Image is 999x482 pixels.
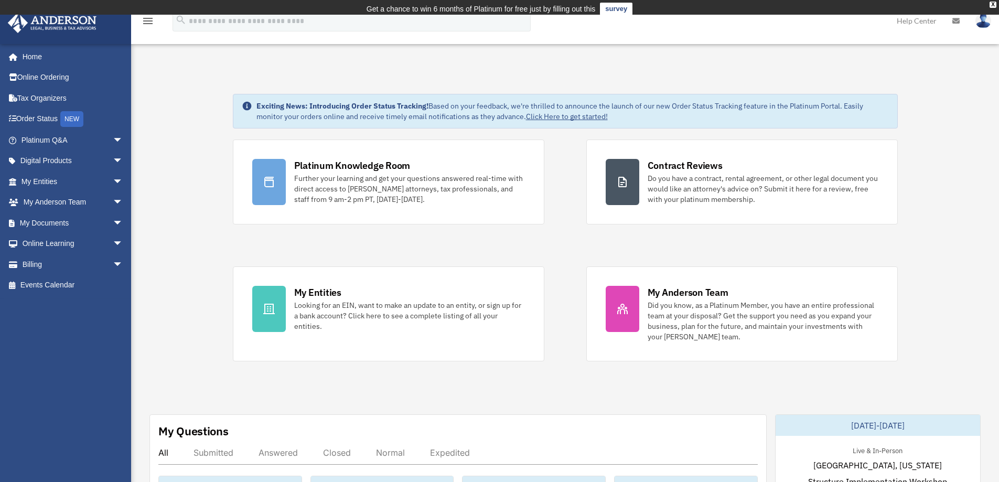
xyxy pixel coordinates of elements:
div: Normal [376,447,405,458]
div: Closed [323,447,351,458]
div: My Anderson Team [648,286,728,299]
div: Contract Reviews [648,159,723,172]
a: Tax Organizers [7,88,139,109]
span: arrow_drop_down [113,171,134,192]
a: My Documentsarrow_drop_down [7,212,139,233]
i: search [175,14,187,26]
span: arrow_drop_down [113,212,134,234]
a: My Anderson Team Did you know, as a Platinum Member, you have an entire professional team at your... [586,266,898,361]
a: Platinum Knowledge Room Further your learning and get your questions answered real-time with dire... [233,140,544,224]
div: Answered [259,447,298,458]
a: Contract Reviews Do you have a contract, rental agreement, or other legal document you would like... [586,140,898,224]
div: NEW [60,111,83,127]
div: Expedited [430,447,470,458]
i: menu [142,15,154,27]
a: Home [7,46,134,67]
a: Click Here to get started! [526,112,608,121]
div: Platinum Knowledge Room [294,159,411,172]
a: Order StatusNEW [7,109,139,130]
span: arrow_drop_down [113,151,134,172]
div: My Questions [158,423,229,439]
a: Events Calendar [7,275,139,296]
div: Do you have a contract, rental agreement, or other legal document you would like an attorney's ad... [648,173,878,205]
span: arrow_drop_down [113,192,134,213]
div: Did you know, as a Platinum Member, you have an entire professional team at your disposal? Get th... [648,300,878,342]
span: arrow_drop_down [113,130,134,151]
span: arrow_drop_down [113,233,134,255]
div: Submitted [194,447,233,458]
div: All [158,447,168,458]
a: My Entities Looking for an EIN, want to make an update to an entity, or sign up for a bank accoun... [233,266,544,361]
strong: Exciting News: Introducing Order Status Tracking! [256,101,428,111]
div: [DATE]-[DATE] [776,415,980,436]
a: My Entitiesarrow_drop_down [7,171,139,192]
span: arrow_drop_down [113,254,134,275]
div: Live & In-Person [844,444,911,455]
img: Anderson Advisors Platinum Portal [5,13,100,33]
img: User Pic [975,13,991,28]
a: menu [142,18,154,27]
a: Billingarrow_drop_down [7,254,139,275]
a: Online Ordering [7,67,139,88]
div: Based on your feedback, we're thrilled to announce the launch of our new Order Status Tracking fe... [256,101,889,122]
div: Looking for an EIN, want to make an update to an entity, or sign up for a bank account? Click her... [294,300,525,331]
div: My Entities [294,286,341,299]
a: Platinum Q&Aarrow_drop_down [7,130,139,151]
div: Get a chance to win 6 months of Platinum for free just by filling out this [367,3,596,15]
a: Online Learningarrow_drop_down [7,233,139,254]
a: survey [600,3,632,15]
a: Digital Productsarrow_drop_down [7,151,139,172]
div: Further your learning and get your questions answered real-time with direct access to [PERSON_NAM... [294,173,525,205]
a: My Anderson Teamarrow_drop_down [7,192,139,213]
span: [GEOGRAPHIC_DATA], [US_STATE] [813,459,942,472]
div: close [990,2,996,8]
